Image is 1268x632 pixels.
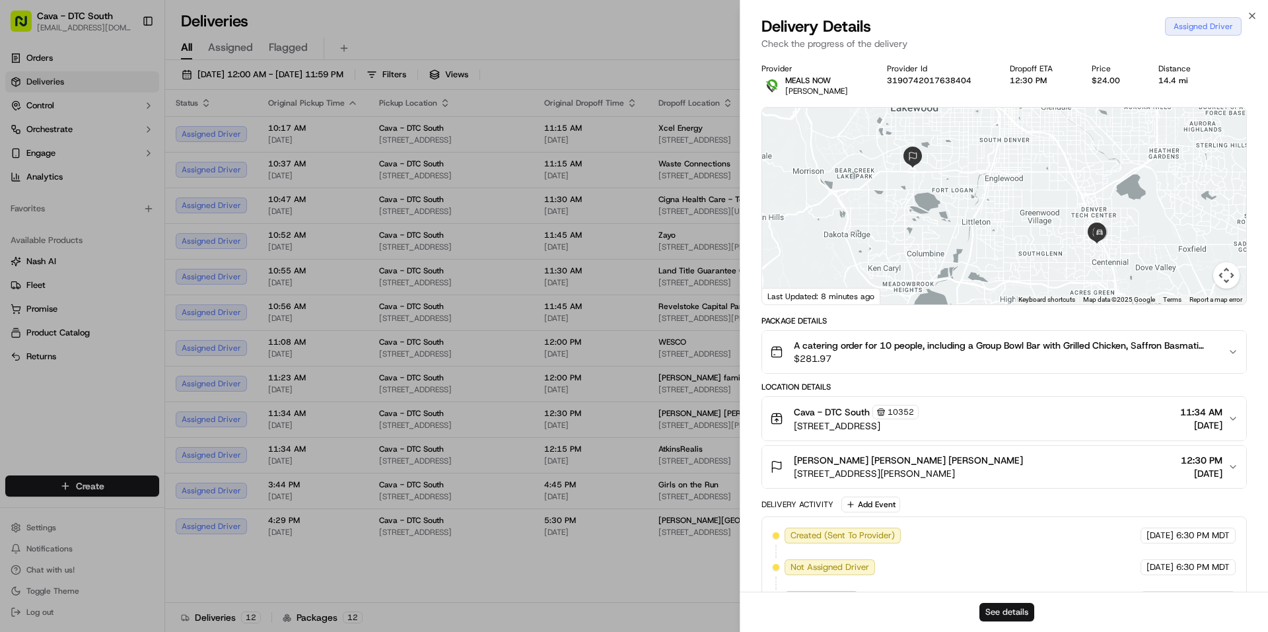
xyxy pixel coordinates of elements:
span: [STREET_ADDRESS] [794,419,919,433]
span: [PERSON_NAME] [PERSON_NAME] [PERSON_NAME] [794,454,1023,467]
div: We're available if you need us! [59,139,182,150]
div: Dropoff ETA [1010,63,1071,74]
span: 6:30 PM MDT [1176,530,1230,542]
a: Terms (opens in new tab) [1163,296,1181,303]
a: 💻API Documentation [106,290,217,314]
div: Last Updated: 8 minutes ago [762,288,880,304]
span: Created (Sent To Provider) [791,530,895,542]
input: Got a question? Start typing here... [34,85,238,99]
p: Check the progress of the delivery [761,37,1247,50]
span: Delivery Details [761,16,871,37]
img: DTC South [13,228,34,249]
span: A catering order for 10 people, including a Group Bowl Bar with Grilled Chicken, Saffron Basmati ... [794,339,1217,352]
span: [STREET_ADDRESS][PERSON_NAME] [794,467,1023,480]
button: Keyboard shortcuts [1018,295,1075,304]
span: 12:30 PM [1181,454,1222,467]
span: [DATE] [1146,561,1174,573]
a: Open this area in Google Maps (opens a new window) [765,287,809,304]
p: MEALS NOW [785,75,848,86]
img: 1736555255976-a54dd68f-1ca7-489b-9aae-adbdc363a1c4 [13,126,37,150]
div: Price [1092,63,1138,74]
div: Delivery Activity [761,499,833,510]
p: Welcome 👋 [13,53,240,74]
div: 12:30 PM [1010,75,1071,86]
span: Cava - DTC South [794,405,870,419]
div: 14.4 mi [1158,75,1209,86]
img: 1736555255976-a54dd68f-1ca7-489b-9aae-adbdc363a1c4 [26,205,37,216]
div: Package Details [761,316,1247,326]
a: Powered byPylon [93,327,160,337]
img: Google [765,287,809,304]
div: 💻 [112,297,122,307]
div: $24.00 [1092,75,1138,86]
button: Cava - DTC South10352[STREET_ADDRESS]11:34 AM[DATE] [762,397,1246,440]
button: See details [979,603,1034,621]
span: DTC South [41,240,83,251]
button: Map camera controls [1213,262,1240,289]
div: Past conversations [13,172,88,182]
span: • [110,205,114,215]
span: 10352 [888,407,914,417]
button: See all [205,169,240,185]
span: [DATE] [92,240,120,251]
div: 📗 [13,297,24,307]
button: [PERSON_NAME] [PERSON_NAME] [PERSON_NAME][STREET_ADDRESS][PERSON_NAME]12:30 PM[DATE] [762,446,1246,488]
span: [DATE] [1181,467,1222,480]
img: melas_now_logo.png [761,75,783,96]
span: Not Assigned Driver [791,561,869,573]
div: Provider [761,63,866,74]
span: $281.97 [794,352,1217,365]
a: Report a map error [1189,296,1242,303]
div: Distance [1158,63,1209,74]
span: 6:30 PM MDT [1176,561,1230,573]
span: [DATE] [1180,419,1222,432]
img: Liam S. [13,192,34,213]
div: Start new chat [59,126,217,139]
span: Map data ©2025 Google [1083,296,1155,303]
button: Start new chat [225,130,240,146]
span: [PERSON_NAME] [785,86,848,96]
div: Provider Id [887,63,989,74]
span: Pylon [131,328,160,337]
span: [PERSON_NAME] [41,205,107,215]
span: API Documentation [125,295,212,308]
span: [DATE] [1146,530,1174,542]
a: 📗Knowledge Base [8,290,106,314]
img: 5e9a9d7314ff4150bce227a61376b483.jpg [28,126,52,150]
span: 11:34 AM [1180,405,1222,419]
button: Add Event [841,497,900,512]
span: [DATE] [117,205,144,215]
span: • [85,240,90,251]
button: A catering order for 10 people, including a Group Bowl Bar with Grilled Chicken, Saffron Basmati ... [762,331,1246,373]
img: Nash [13,13,40,40]
div: Location Details [761,382,1247,392]
button: 3190742017638404 [887,75,971,86]
span: Knowledge Base [26,295,101,308]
